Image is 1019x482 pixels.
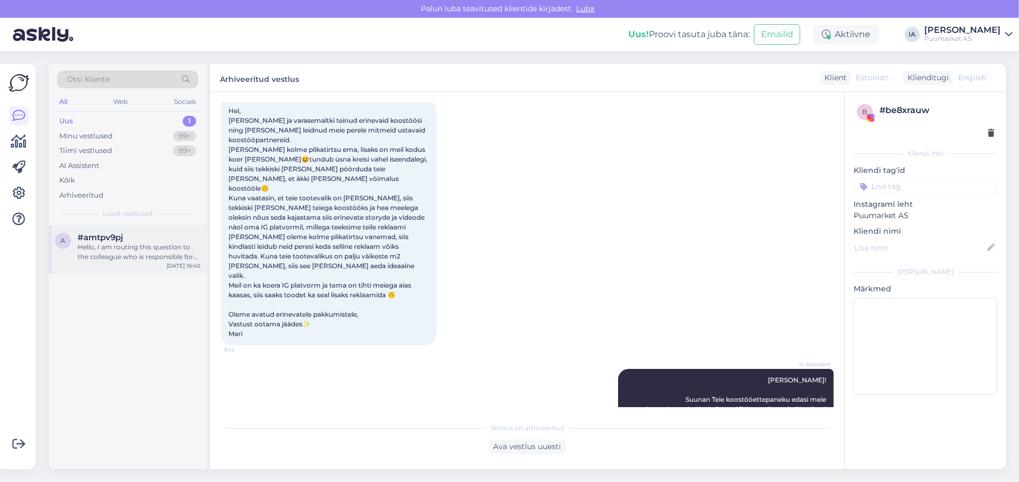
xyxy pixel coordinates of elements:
[958,72,986,83] span: English
[57,95,70,109] div: All
[863,108,868,116] span: b
[490,423,564,433] span: Vestlus on arhiveeritud
[790,360,830,368] span: AI Assistent
[59,175,75,186] div: Kõik
[67,74,110,85] span: Otsi kliente
[924,26,1001,34] div: [PERSON_NAME]
[9,73,29,93] img: Askly Logo
[59,190,103,201] div: Arhiveeritud
[854,242,985,254] input: Lisa nimi
[903,72,949,83] div: Klienditugi
[905,27,920,42] div: IA
[754,24,800,45] button: Emailid
[183,116,196,127] div: 1
[820,72,847,83] div: Klient
[854,267,997,277] div: [PERSON_NAME]
[224,346,265,354] span: 9:14
[228,107,429,338] span: Hei, [PERSON_NAME] ja varasemaltki teinud erinevaid koostöösi ning [PERSON_NAME] leidnud meie per...
[573,4,598,13] span: Luba
[78,233,123,242] span: #amtpv9pj
[813,25,879,44] div: Aktiivne
[167,262,200,270] div: [DATE] 16:40
[59,145,112,156] div: Tiimi vestlused
[489,439,566,454] div: Ava vestlus uuesti
[628,28,750,41] div: Proovi tasuta juba täna:
[172,95,198,109] div: Socials
[879,104,994,117] div: # be8xrauw
[854,210,997,221] p: Puumarket AS
[854,178,997,194] input: Lisa tag
[61,236,66,245] span: a
[103,209,153,219] span: Uued vestlused
[854,283,997,295] p: Märkmed
[924,34,1001,43] div: Puumarket AS
[59,116,73,127] div: Uus
[78,242,200,262] div: Hello, I am routing this question to the colleague who is responsible for this topic. The reply m...
[856,72,889,83] span: Estonian
[626,376,828,423] span: [PERSON_NAME]! Suunan Teie koostööettepaneku edasi meie turundusosakonnale. Nad võtavad Teiega es...
[924,26,1013,43] a: [PERSON_NAME]Puumarket AS
[173,145,196,156] div: 99+
[112,95,130,109] div: Web
[854,149,997,158] div: Kliendi info
[220,71,299,85] label: Arhiveeritud vestlus
[854,199,997,210] p: Instagrami leht
[59,160,99,171] div: AI Assistent
[854,226,997,237] p: Kliendi nimi
[854,165,997,176] p: Kliendi tag'id
[59,131,113,142] div: Minu vestlused
[628,29,649,39] b: Uus!
[173,131,196,142] div: 99+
